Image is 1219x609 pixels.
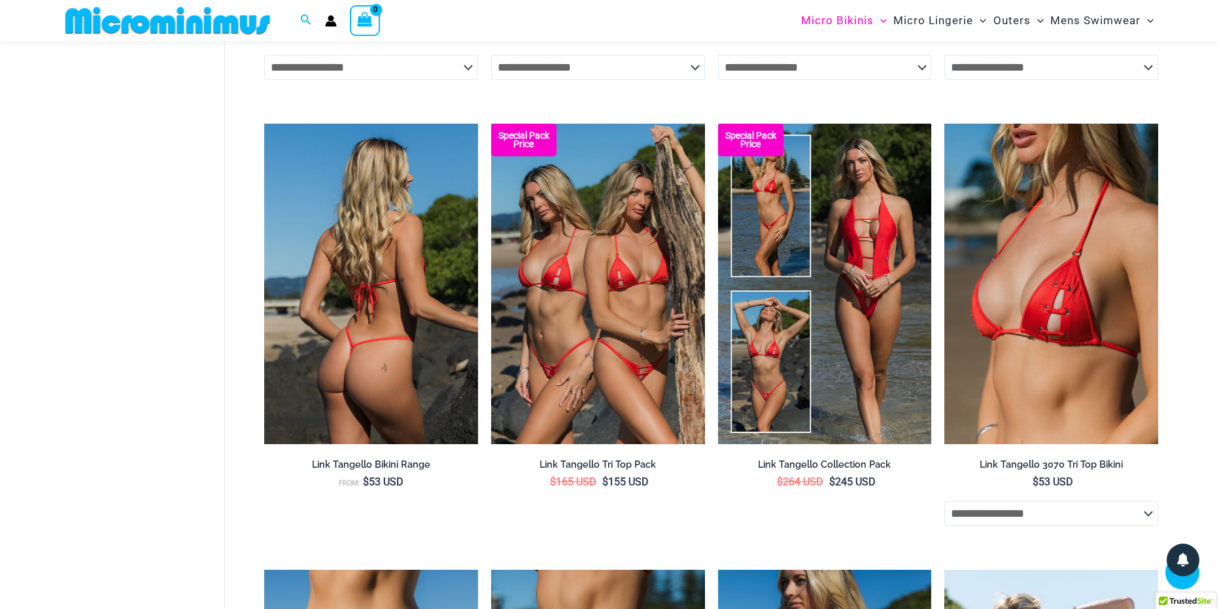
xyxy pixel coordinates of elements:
[579,30,585,43] span: $
[1141,4,1154,37] span: Menu Toggle
[874,4,887,37] span: Menu Toggle
[491,459,705,471] h2: Link Tangello Tri Top Pack
[1033,30,1073,43] bdi: 89 USD
[325,15,337,27] a: Account icon link
[264,124,478,444] img: Link Tangello 8650 One Piece Monokini 12
[806,30,846,43] bdi: 49 USD
[352,30,393,43] bdi: 49 USD
[550,476,596,488] bdi: 165 USD
[491,124,705,444] img: Bikini Pack
[491,131,557,148] b: Special Pack Price
[944,124,1158,444] img: Link Tangello 3070 Tri Top 01
[602,476,608,488] span: $
[579,30,620,43] bdi: 49 USD
[973,4,986,37] span: Menu Toggle
[829,476,835,488] span: $
[718,131,783,148] b: Special Pack Price
[993,4,1031,37] span: Outers
[264,124,478,444] a: Link Tangello 3070 Tri Top 4580 Micro 01Link Tangello 8650 One Piece Monokini 12Link Tangello 865...
[491,124,705,444] a: Bikini Pack Bikini Pack BBikini Pack B
[829,476,876,488] bdi: 245 USD
[806,30,812,43] span: $
[339,479,360,487] span: From:
[1033,476,1039,488] span: $
[796,2,1159,39] nav: Site Navigation
[350,5,380,35] a: View Shopping Cart, empty
[893,4,973,37] span: Micro Lingerie
[602,476,649,488] bdi: 155 USD
[944,124,1158,444] a: Link Tangello 3070 Tri Top 01Link Tangello 3070 Tri Top 4580 Micro 11Link Tangello 3070 Tri Top 4...
[718,124,932,444] a: Collection Pack Collection Pack BCollection Pack B
[718,459,932,471] h2: Link Tangello Collection Pack
[1047,4,1157,37] a: Mens SwimwearMenu ToggleMenu Toggle
[944,459,1158,471] h2: Link Tangello 3070 Tri Top Bikini
[798,4,890,37] a: Micro BikinisMenu ToggleMenu Toggle
[990,4,1047,37] a: OutersMenu ToggleMenu Toggle
[1031,4,1044,37] span: Menu Toggle
[363,476,369,488] span: $
[352,30,358,43] span: $
[944,459,1158,476] a: Link Tangello 3070 Tri Top Bikini
[264,459,478,471] h2: Link Tangello Bikini Range
[1050,4,1141,37] span: Mens Swimwear
[491,459,705,476] a: Link Tangello Tri Top Pack
[300,12,312,29] a: Search icon link
[363,476,403,488] bdi: 53 USD
[1033,30,1039,43] span: $
[718,459,932,476] a: Link Tangello Collection Pack
[777,476,823,488] bdi: 264 USD
[264,459,478,476] a: Link Tangello Bikini Range
[777,476,783,488] span: $
[890,4,989,37] a: Micro LingerieMenu ToggleMenu Toggle
[550,476,556,488] span: $
[1033,476,1073,488] bdi: 53 USD
[801,4,874,37] span: Micro Bikinis
[718,124,932,444] img: Collection Pack
[60,6,275,35] img: MM SHOP LOGO FLAT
